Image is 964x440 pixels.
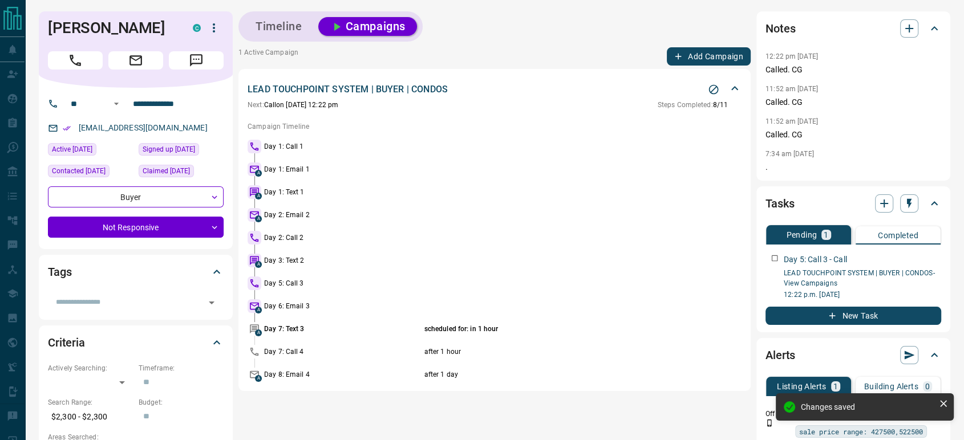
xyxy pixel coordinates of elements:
p: scheduled for: in 1 hour [424,324,686,334]
p: Day 2: Email 2 [264,210,422,220]
button: Open [110,97,123,111]
p: Pending [786,231,817,239]
h2: Tasks [765,194,794,213]
p: Search Range: [48,397,133,408]
p: after 1 day [424,369,686,380]
p: Campaign Timeline [248,121,742,132]
p: 11:52 am [DATE] [765,117,818,125]
p: Listing Alerts [777,382,827,390]
p: Actively Searching: [48,363,133,373]
p: Building Alerts [864,382,918,390]
div: Wed Aug 06 2025 [48,165,133,181]
div: Wed Aug 06 2025 [48,143,133,159]
p: Day 2: Call 2 [264,233,422,243]
p: Day 1: Text 1 [264,187,422,197]
span: A [255,215,262,222]
p: Day 7: Text 3 [264,324,422,334]
h1: [PERSON_NAME] [48,19,176,37]
div: condos.ca [193,24,201,32]
div: LEAD TOUCHPOINT SYSTEM | BUYER | CONDOSStop CampaignNext:Callon [DATE] 12:22 pmSteps Completed:8/11 [248,80,742,112]
p: 12:22 pm [DATE] [765,52,818,60]
p: . [765,161,941,173]
span: Message [169,51,224,70]
button: New Task [765,307,941,325]
p: 1 [833,382,838,390]
p: after 1 hour [424,347,686,357]
p: 12:22 p.m. [DATE] [784,290,941,300]
p: Completed [878,231,918,239]
div: Criteria [48,329,224,356]
p: Call on [DATE] 12:22 pm [248,100,338,110]
span: A [255,375,262,382]
p: Called. CG [765,64,941,76]
h2: Tags [48,263,71,281]
h2: Criteria [48,333,85,352]
span: A [255,329,262,336]
svg: Email Verified [63,124,71,132]
p: Day 5: Call 3 - Call [784,254,847,266]
p: Budget: [139,397,224,408]
p: Off [765,409,788,419]
a: LEAD TOUCHPOINT SYSTEM | BUYER | CONDOS- View Campaigns [784,269,935,287]
p: Day 8: Email 4 [264,369,422,380]
p: 1 [824,231,828,239]
h2: Notes [765,19,795,38]
p: Day 1: Email 1 [264,164,422,174]
p: Day 1: Call 1 [264,141,422,152]
p: $2,300 - $2,300 [48,408,133,426]
h2: Alerts [765,346,795,364]
div: Tags [48,258,224,286]
span: Claimed [DATE] [143,165,190,177]
span: A [255,307,262,313]
div: Not Responsive [48,217,224,238]
span: Next: [248,101,264,109]
p: Day 3: Text 2 [264,255,422,266]
button: Add Campaign [667,47,751,66]
span: Call [48,51,103,70]
div: Changes saved [801,402,934,412]
p: Day 6: Email 3 [264,301,422,311]
div: Tasks [765,190,941,217]
span: A [255,261,262,268]
button: Open [204,295,220,311]
p: Timeframe: [139,363,224,373]
span: Email [108,51,163,70]
span: A [255,193,262,199]
svg: Push Notification Only [765,419,773,427]
div: Buyer [48,186,224,207]
p: LEAD TOUCHPOINT SYSTEM | BUYER | CONDOS [248,83,448,96]
p: 11:52 am [DATE] [765,85,818,93]
a: [EMAIL_ADDRESS][DOMAIN_NAME] [79,123,208,132]
div: Notes [765,15,941,42]
p: Called. CG [765,129,941,141]
p: Day 7: Call 4 [264,347,422,357]
p: 0 [925,382,930,390]
p: 1 Active Campaign [238,47,298,66]
p: Called. CG [765,96,941,108]
span: A [255,170,262,177]
span: Signed up [DATE] [143,144,195,155]
p: 8 / 11 [658,100,728,110]
span: Contacted [DATE] [52,165,106,177]
button: Stop Campaign [705,81,722,98]
div: Tue Aug 05 2025 [139,143,224,159]
button: Campaigns [318,17,417,36]
span: Active [DATE] [52,144,92,155]
div: Wed Aug 06 2025 [139,165,224,181]
div: Alerts [765,341,941,369]
span: Steps Completed: [658,101,713,109]
button: Timeline [244,17,314,36]
p: Day 5: Call 3 [264,278,422,288]
p: 7:34 am [DATE] [765,150,814,158]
